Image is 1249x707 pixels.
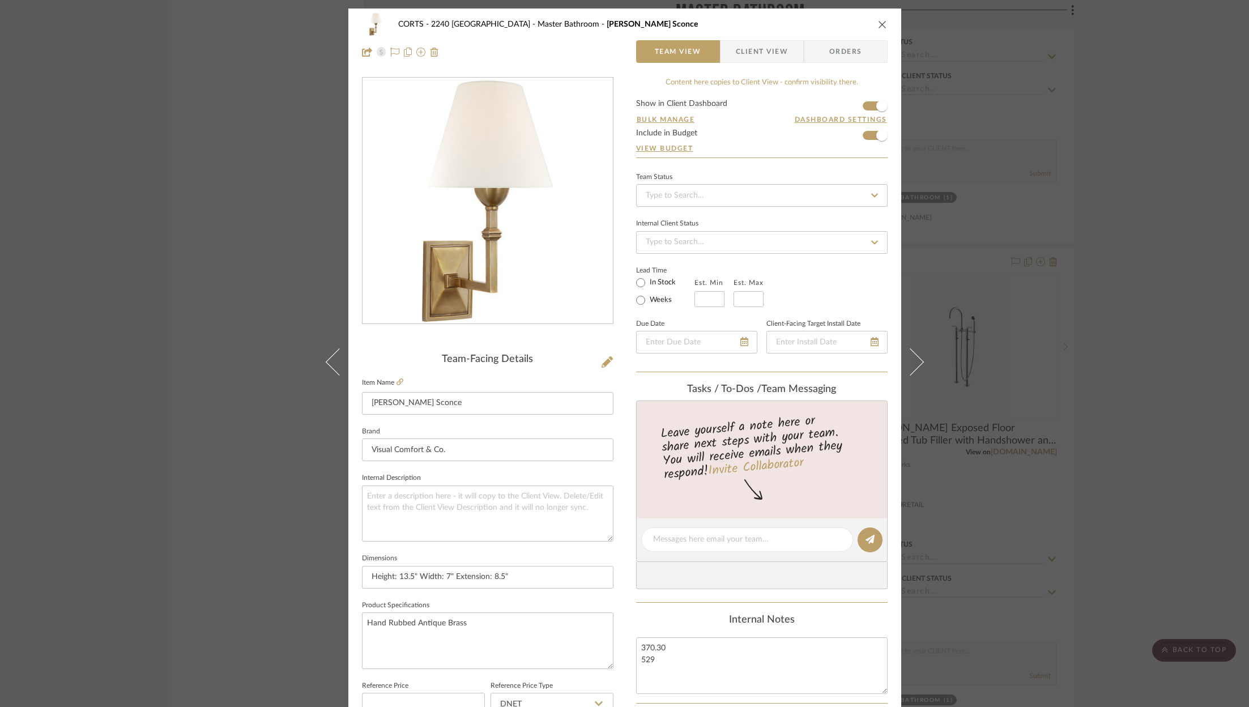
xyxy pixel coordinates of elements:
span: Orders [817,40,875,63]
img: 107e0ddb-3440-44f0-9df2-64735ecec0aa_48x40.jpg [362,13,389,36]
a: View Budget [636,144,888,153]
button: Dashboard Settings [794,114,888,125]
div: team Messaging [636,384,888,396]
div: 0 [363,78,613,324]
label: Item Name [362,378,403,387]
label: Dimensions [362,556,397,561]
input: Enter Item Name [362,392,613,415]
button: close [877,19,888,29]
div: Internal Notes [636,614,888,627]
label: Reference Price [362,683,408,689]
label: Reference Price Type [491,683,553,689]
span: Master Bathroom [538,20,607,28]
div: Team-Facing Details [362,353,613,366]
div: Team Status [636,174,672,180]
div: Leave yourself a note here or share next steps with your team. You will receive emails when they ... [634,408,889,484]
label: Due Date [636,321,664,327]
label: Brand [362,429,380,435]
span: CORTS - 2240 [GEOGRAPHIC_DATA] [398,20,538,28]
input: Enter Due Date [636,331,757,353]
label: Internal Description [362,475,421,481]
a: Invite Collaborator [707,453,804,482]
span: [PERSON_NAME] Sconce [607,20,698,28]
img: Remove from project [430,48,439,57]
span: Client View [736,40,788,63]
span: Tasks / To-Dos / [687,384,761,394]
input: Enter Brand [362,438,613,461]
label: Est. Max [734,279,764,287]
div: Content here copies to Client View - confirm visibility there. [636,77,888,88]
button: Bulk Manage [636,114,696,125]
mat-radio-group: Select item type [636,275,694,307]
div: Internal Client Status [636,221,698,227]
label: Lead Time [636,265,694,275]
label: Est. Min [694,279,723,287]
input: Type to Search… [636,184,888,207]
input: Enter the dimensions of this item [362,566,613,589]
label: Weeks [647,295,672,305]
label: Product Specifications [362,603,429,608]
input: Enter Install Date [766,331,888,353]
img: 107e0ddb-3440-44f0-9df2-64735ecec0aa_436x436.jpg [365,78,611,324]
span: Team View [655,40,701,63]
label: Client-Facing Target Install Date [766,321,860,327]
input: Type to Search… [636,231,888,254]
label: In Stock [647,278,676,288]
